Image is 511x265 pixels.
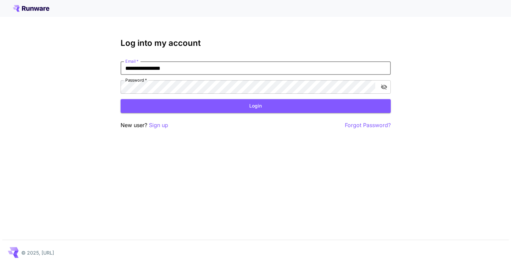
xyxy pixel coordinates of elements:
[121,38,391,48] h3: Log into my account
[21,249,54,256] p: © 2025, [URL]
[345,121,391,129] button: Forgot Password?
[125,77,147,83] label: Password
[125,58,138,64] label: Email
[378,81,390,93] button: toggle password visibility
[149,121,168,129] button: Sign up
[121,99,391,113] button: Login
[121,121,168,129] p: New user?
